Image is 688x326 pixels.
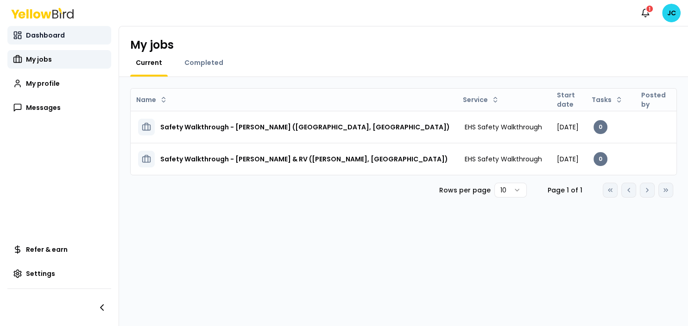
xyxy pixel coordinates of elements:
[160,119,450,135] h3: Safety Walkthrough - [PERSON_NAME] ([GEOGRAPHIC_DATA], [GEOGRAPHIC_DATA])
[7,240,111,259] a: Refer & earn
[7,264,111,283] a: Settings
[7,98,111,117] a: Messages
[26,79,60,88] span: My profile
[593,152,607,166] div: 0
[645,5,654,13] div: 1
[7,26,111,45] a: Dashboard
[179,58,229,67] a: Completed
[459,92,503,107] button: Service
[184,58,223,67] span: Completed
[593,120,607,134] div: 0
[549,89,586,111] th: Start date
[662,4,681,22] span: JC
[592,95,612,104] span: Tasks
[26,245,68,254] span: Refer & earn
[26,103,61,112] span: Messages
[634,89,673,111] th: Posted by
[557,122,579,132] span: [DATE]
[557,154,579,164] span: [DATE]
[133,92,171,107] button: Name
[26,269,55,278] span: Settings
[130,58,168,67] a: Current
[136,95,156,104] span: Name
[588,92,626,107] button: Tasks
[26,55,52,64] span: My jobs
[136,58,162,67] span: Current
[542,185,588,195] div: Page 1 of 1
[463,95,488,104] span: Service
[130,38,174,52] h1: My jobs
[26,31,65,40] span: Dashboard
[465,122,542,132] span: EHS Safety Walkthrough
[7,50,111,69] a: My jobs
[439,185,491,195] p: Rows per page
[636,4,655,22] button: 1
[465,154,542,164] span: EHS Safety Walkthrough
[7,74,111,93] a: My profile
[160,151,448,167] h3: Safety Walkthrough - [PERSON_NAME] & RV ([PERSON_NAME], [GEOGRAPHIC_DATA])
